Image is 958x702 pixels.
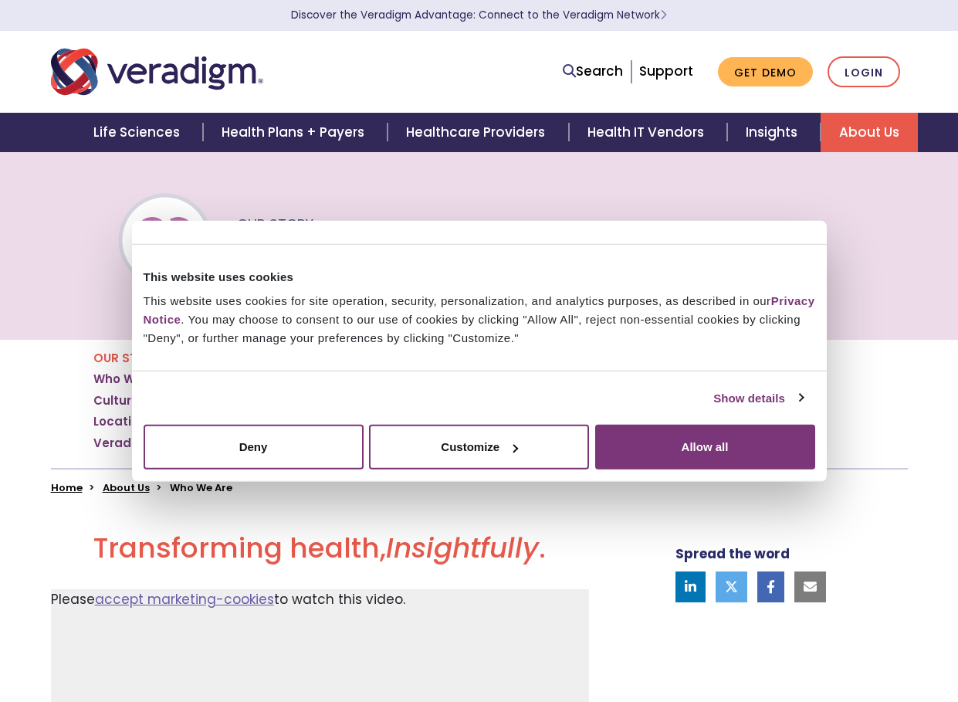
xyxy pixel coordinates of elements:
[563,61,623,82] a: Search
[75,113,203,152] a: Life Sciences
[660,8,667,22] span: Learn More
[386,528,539,568] em: Insightfully
[144,267,815,286] div: This website uses cookies
[821,113,918,152] a: About Us
[569,113,727,152] a: Health IT Vendors
[51,46,263,97] img: Veradigm logo
[639,62,693,80] a: Support
[675,544,790,563] strong: Spread the word
[713,388,803,407] a: Show details
[727,113,821,152] a: Insights
[93,393,212,409] a: Culture and Values
[51,590,405,609] span: Please to watch this video.
[388,113,568,152] a: Healthcare Providers
[51,480,83,495] a: Home
[595,425,815,470] button: Allow all
[369,425,589,470] button: Customize
[144,294,815,326] a: Privacy Notice
[144,292,815,348] div: This website uses cookies for site operation, security, personalization, and analytics purposes, ...
[93,436,209,451] a: Veradigm Network
[93,414,154,429] a: Locations
[237,215,313,234] span: Our Story
[203,113,388,152] a: Health Plans + Payers
[93,371,167,387] a: Who We Are
[95,590,274,609] a: accept marketing-cookies
[103,480,150,495] a: About Us
[291,8,667,22] a: Discover the Veradigm Advantage: Connect to the Veradigm NetworkLearn More
[144,425,364,470] button: Deny
[51,531,589,577] h2: Transforming health, .
[718,57,813,87] a: Get Demo
[828,56,900,88] a: Login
